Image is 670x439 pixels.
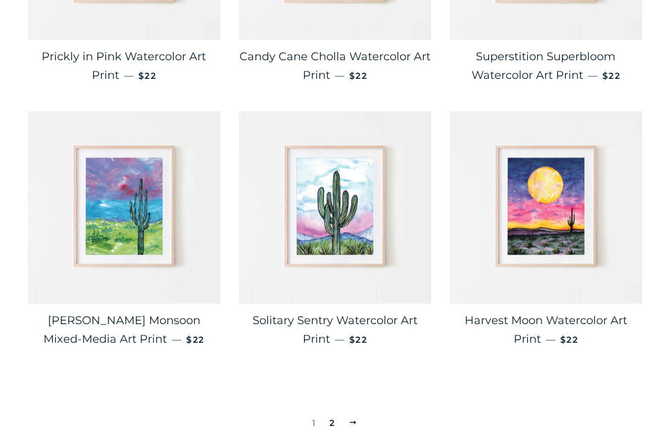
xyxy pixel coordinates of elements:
[186,334,204,345] span: $22
[124,70,133,81] span: —
[239,50,431,82] span: Candy Cane Cholla Watercolor Art Print
[450,40,642,93] a: Superstition Superbloom Watercolor Art Print — $22
[349,334,367,345] span: $22
[28,111,220,304] img: Moody Monsoon Mixed-Media Art Print
[471,50,616,82] span: Superstition Superbloom Watercolor Art Print
[335,333,344,345] span: —
[239,304,431,356] a: Solitary Sentry Watercolor Art Print — $22
[307,414,321,432] span: 1
[602,70,620,81] span: $22
[239,111,431,304] img: Solitary Sentry Watercolor Art Print
[349,70,367,81] span: $22
[43,314,200,346] span: [PERSON_NAME] Monsoon Mixed-Media Art Print
[42,50,206,82] span: Prickly in Pink Watercolor Art Print
[239,40,431,93] a: Candy Cane Cholla Watercolor Art Print — $22
[28,40,220,93] a: Prickly in Pink Watercolor Art Print — $22
[450,111,642,304] img: Harvest Moon Watercolor Art Print
[28,304,220,356] a: [PERSON_NAME] Monsoon Mixed-Media Art Print — $22
[138,70,156,81] span: $22
[324,414,340,432] a: 2
[465,314,627,346] span: Harvest Moon Watercolor Art Print
[450,304,642,356] a: Harvest Moon Watercolor Art Print — $22
[252,314,418,346] span: Solitary Sentry Watercolor Art Print
[560,334,578,345] span: $22
[588,70,597,81] span: —
[335,70,344,81] span: —
[172,333,181,345] span: —
[546,333,555,345] span: —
